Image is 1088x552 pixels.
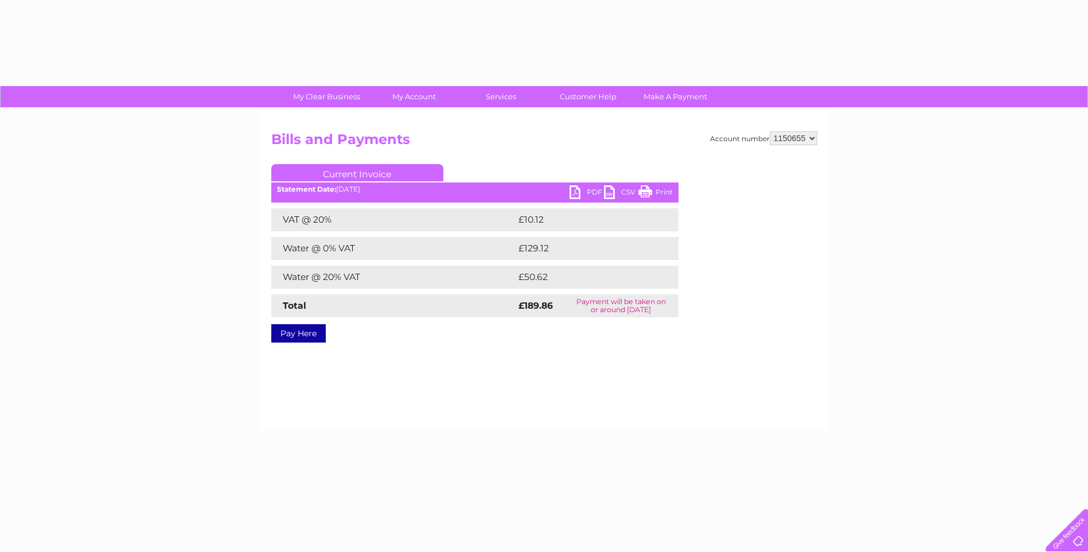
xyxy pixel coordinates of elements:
a: My Account [366,86,461,107]
a: My Clear Business [279,86,374,107]
a: Pay Here [271,324,326,343]
div: [DATE] [271,185,678,193]
a: Make A Payment [628,86,723,107]
a: CSV [604,185,638,202]
strong: £189.86 [518,300,553,311]
td: Water @ 0% VAT [271,237,516,260]
td: £50.62 [516,266,656,289]
a: PDF [570,185,604,202]
td: VAT @ 20% [271,208,516,231]
strong: Total [283,300,306,311]
div: Account number [710,131,817,145]
b: Statement Date: [277,185,336,193]
td: Water @ 20% VAT [271,266,516,289]
a: Customer Help [541,86,635,107]
a: Services [454,86,548,107]
td: Payment will be taken on or around [DATE] [564,294,678,317]
a: Current Invoice [271,164,443,181]
h2: Bills and Payments [271,131,817,153]
td: £10.12 [516,208,653,231]
a: Print [638,185,673,202]
td: £129.12 [516,237,656,260]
